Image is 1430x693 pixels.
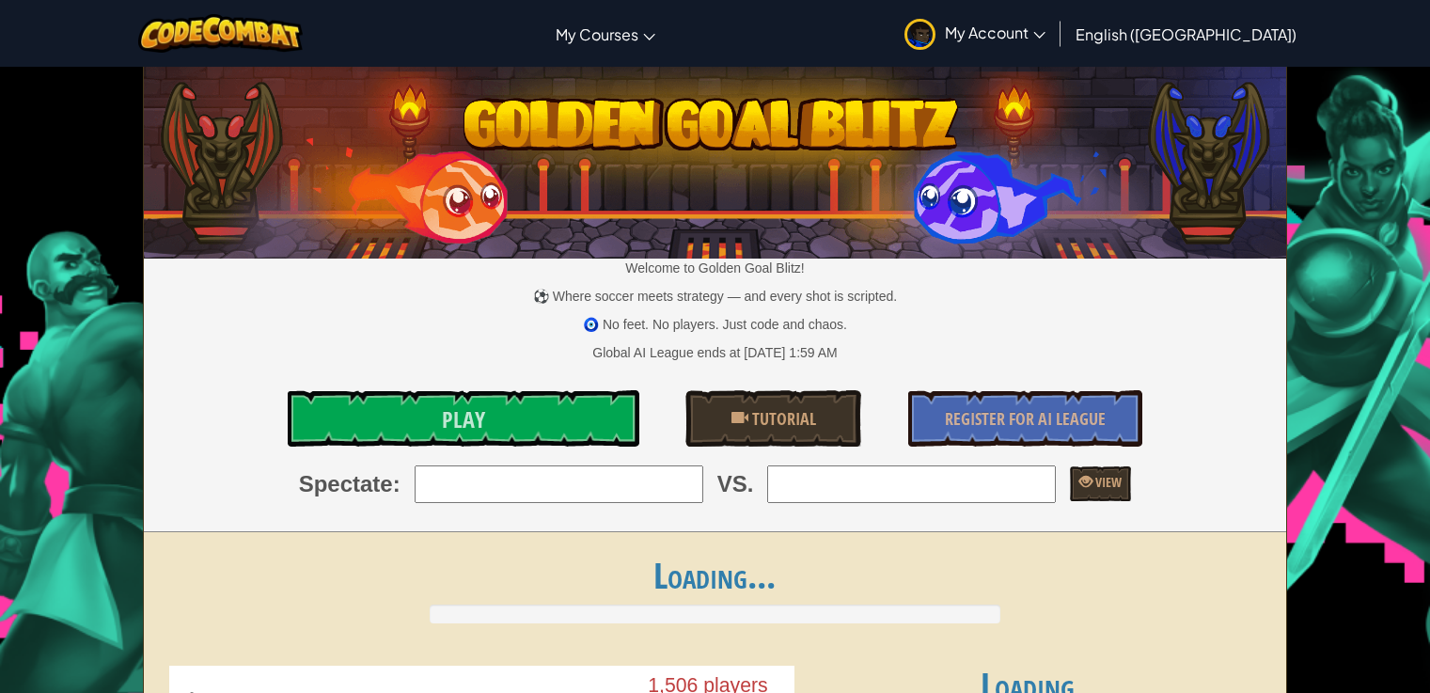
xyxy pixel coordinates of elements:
span: Tutorial [748,407,816,431]
div: Global AI League ends at [DATE] 1:59 AM [592,343,837,362]
span: Register for AI League [945,407,1106,431]
p: ⚽ Where soccer meets strategy — and every shot is scripted. [144,287,1286,306]
span: VS. [717,468,754,500]
span: Spectate [299,468,393,500]
a: Tutorial [685,390,861,447]
a: My Courses [546,8,665,59]
h1: Loading... [144,556,1286,595]
span: : [393,468,401,500]
p: Welcome to Golden Goal Blitz! [144,259,1286,277]
span: English ([GEOGRAPHIC_DATA]) [1076,24,1296,44]
a: My Account [895,4,1055,63]
img: CodeCombat logo [138,14,303,53]
span: My Courses [556,24,638,44]
span: Play [442,404,485,434]
img: Golden Goal [144,59,1286,259]
a: Register for AI League [908,390,1142,447]
span: View [1092,473,1122,491]
span: My Account [945,23,1045,42]
a: English ([GEOGRAPHIC_DATA]) [1066,8,1306,59]
p: 🧿 No feet. No players. Just code and chaos. [144,315,1286,334]
img: avatar [904,19,935,50]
